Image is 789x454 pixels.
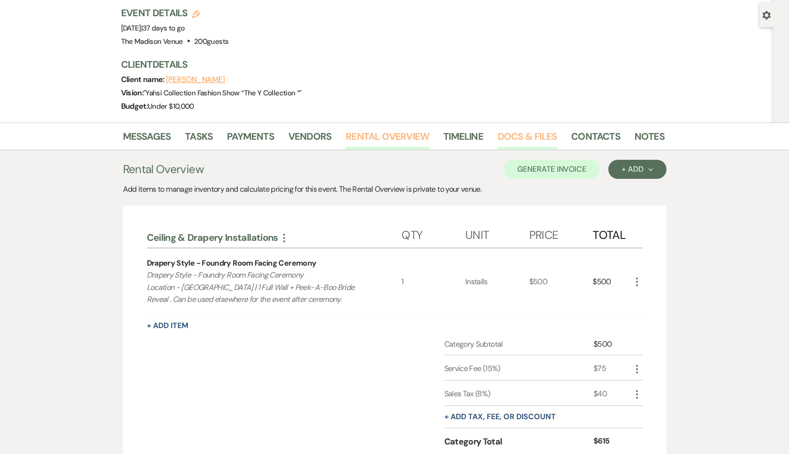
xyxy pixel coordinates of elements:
a: Contacts [571,129,620,150]
span: | [141,23,185,33]
div: + Add [622,165,653,173]
div: $500 [529,248,593,315]
div: Category Total [444,435,594,448]
span: " Yahsi Collection Fashion Show “The Y Collection “ " [143,88,301,98]
div: Drapery Style - Foundry Room Facing Ceremony [147,258,317,269]
p: Drapery Style - Foundry Room Facing Ceremony Location - [GEOGRAPHIC_DATA] | 1 Full Wall + Peek-A-... [147,269,376,306]
div: Ceiling & Drapery Installations [147,231,402,244]
button: + Add [608,160,666,179]
h3: Event Details [121,6,229,20]
div: Total [593,219,631,248]
div: Category Subtotal [444,339,594,350]
div: $40 [594,388,631,400]
h3: Rental Overview [123,161,204,178]
span: [DATE] [121,23,185,33]
button: [PERSON_NAME] [166,76,225,83]
div: $500 [594,339,631,350]
div: Add items to manage inventory and calculate pricing for this event. The Rental Overview is privat... [123,184,666,195]
a: Vendors [288,129,331,150]
span: 200 guests [194,37,228,46]
a: Docs & Files [498,129,557,150]
span: Client name: [121,74,166,84]
a: Messages [123,129,171,150]
a: Payments [227,129,274,150]
div: Installs [465,248,529,315]
div: $75 [594,363,631,374]
div: $500 [593,248,631,315]
button: + Add Item [147,322,188,330]
div: 1 [401,248,465,315]
button: + Add tax, fee, or discount [444,413,556,421]
span: Vision: [121,88,144,98]
h3: Client Details [121,58,655,71]
span: Under $10,000 [148,102,194,111]
button: Generate Invoice [504,160,600,179]
span: Budget: [121,101,148,111]
div: Sales Tax (8%) [444,388,594,400]
div: $615 [594,435,631,448]
div: Qty [401,219,465,248]
div: Price [529,219,593,248]
a: Timeline [443,129,483,150]
a: Tasks [185,129,213,150]
div: Service Fee (15%) [444,363,594,374]
button: Open lead details [762,10,771,19]
div: Unit [465,219,529,248]
span: 37 days to go [143,23,185,33]
a: Notes [635,129,665,150]
span: The Madison Venue [121,37,183,46]
a: Rental Overview [346,129,429,150]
